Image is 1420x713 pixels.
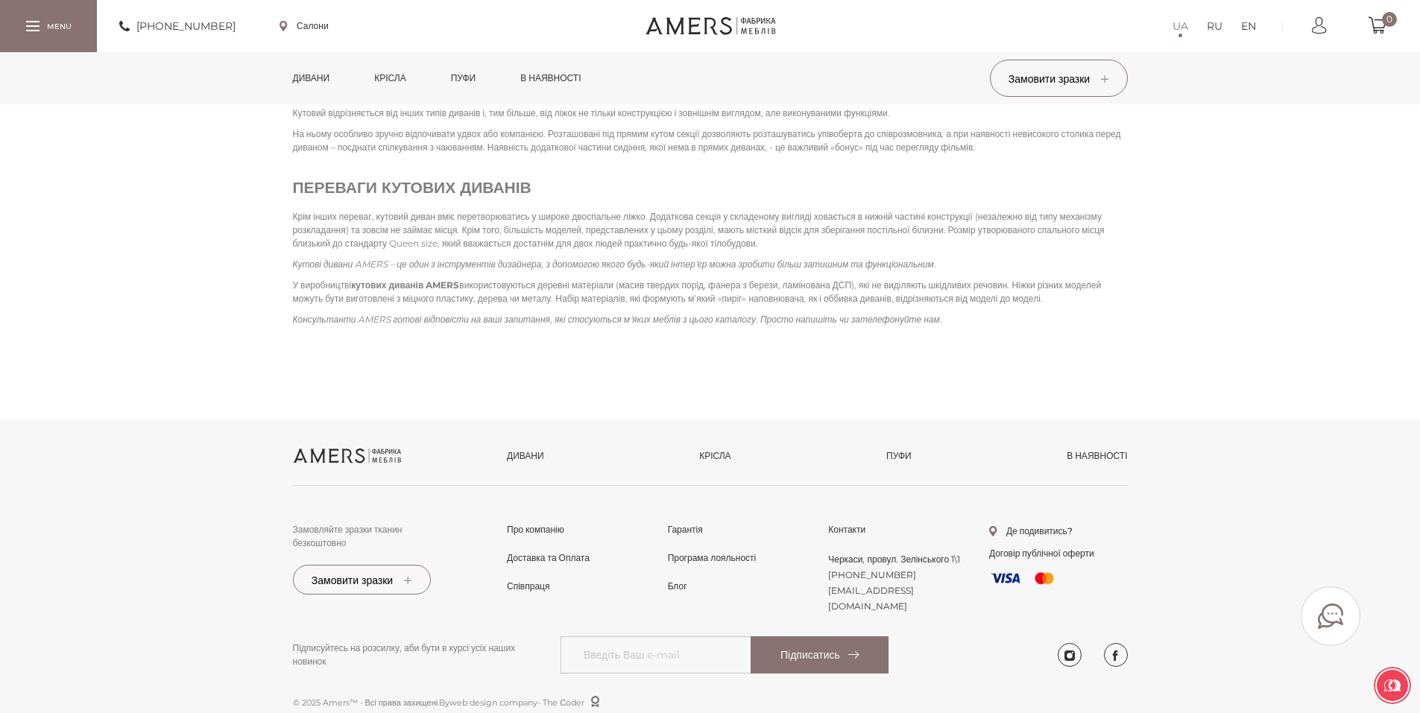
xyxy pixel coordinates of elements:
span: У виробництві використовуються деревні матеріали (масив твердих порід, фанера з берези, ламінован... [293,279,1102,304]
a: Крісла [363,52,417,104]
span: Підписатись [780,648,859,662]
span: Консультанти AMERS готові відповісти на ваші запитання, які стосуються м’яких меблів з цього ката... [293,314,942,325]
a: Пуфи [886,449,912,463]
button: Підписатись [751,636,889,674]
a: в наявності [509,52,592,104]
a: в наявності [1067,449,1127,463]
a: web design company [449,697,537,708]
a: UA [1173,17,1188,35]
p: Підписуйтесь на розсилку, аби бути в курсі усіх наших новинок [293,641,538,668]
button: Замовити зразки [293,565,431,595]
span: Замовити зразки [312,574,411,587]
p: Замовляйте зразки тканин безкоштовно [293,523,432,550]
a: Де подивитись? [989,525,1073,538]
span: Кутові дивани AMERS – це один з інструментів дизайнера, з допомогою якого будь-який інтер’єр можн... [293,259,936,270]
span: 0 [1382,12,1397,27]
a: instagram [1058,643,1082,667]
input: Введіть Ваш e-mail [561,636,889,674]
span: Кутовий відрізняється від інших типів диванів і, тим більше, від ліжок не тільки конструкцією і з... [293,107,890,118]
a: Черкаси, провул. Зелінського 1\1 [828,554,960,565]
a: Гарантія [668,523,703,536]
a: Про компанію [507,523,564,536]
span: На ньому особливо зручно відпочивати удвох або компанією. Розташовані під прямим кутом секції доз... [293,128,1121,153]
a: Співпраця [507,580,549,593]
a: Салони [280,19,329,33]
a: Блог [668,580,687,593]
a: Програма лояльності [668,551,757,565]
span: Замовити зразки [1009,72,1108,86]
a: Крісла [699,449,730,463]
a: RU [1207,17,1222,35]
a: Дивани [282,52,341,104]
a: facebook [1104,643,1128,667]
a: [PHONE_NUMBER] [119,17,236,35]
strong: кутових диванів AMERS [351,279,459,291]
span: Крім інших переваг, кутовий диван вміє перетворюватись у широке двоспальне ліжко. Додаткова секці... [293,211,1105,249]
a: Дивани [507,449,544,463]
a: Пуфи [440,52,487,104]
span: Переваги кутових диванів [293,178,531,197]
a: [PHONE_NUMBER] [828,569,916,580]
a: Контакти [828,523,865,536]
a: EN [1241,17,1256,35]
a: [EMAIL_ADDRESS][DOMAIN_NAME] [828,585,914,612]
a: Доставка та Оплата [507,551,590,565]
button: Замовити зразки [990,60,1128,97]
p: © 2025 Amers™ - Всі права захищені. [293,696,1128,709]
a: Договір публічної оферти [989,548,1094,559]
span: By - The Сoder [439,696,599,709]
